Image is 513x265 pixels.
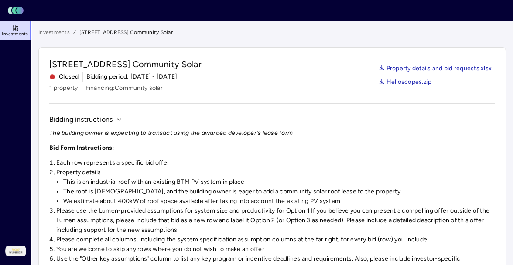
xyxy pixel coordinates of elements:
li: You are welcome to skip any rows where you do not wish to make an offer [56,244,495,254]
span: 1 property [49,83,78,93]
span: Closed [49,72,79,82]
button: Bidding instructions [49,114,122,125]
span: Bidding instructions [49,114,113,125]
a: Investments [38,28,70,37]
strong: Bid Form Instructions: [49,144,114,151]
span: Financing: Community solar [85,83,163,93]
li: This is an industrial roof with an existing BTM PV system in place [63,177,495,187]
li: Please use the Lumen-provided assumptions for system size and productivity for Option 1 If you be... [56,206,495,235]
li: Please complete all columns, including the system specification assumption columns at the far rig... [56,235,495,244]
em: The building owner is expecting to transact using the awarded developer's lease form [49,129,293,137]
span: [STREET_ADDRESS] Community Solar [49,58,202,70]
li: The roof is [DEMOGRAPHIC_DATA], and the building owner is eager to add a community solar roof lea... [63,187,495,196]
span: [STREET_ADDRESS] Community Solar [79,28,173,37]
a: Property details and bid requests.xlsx [379,65,492,72]
span: Investments [2,31,28,37]
li: Property details [56,168,495,206]
li: Each row represents a specific bid offer [56,158,495,168]
a: Helioscopes.zip [379,79,432,86]
img: Wunder [5,241,26,262]
li: We estimate about 400kW of roof space available after taking into account the existing PV system [63,196,495,206]
span: Bidding period: [DATE] - [DATE] [86,72,178,82]
nav: breadcrumb [38,28,506,37]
